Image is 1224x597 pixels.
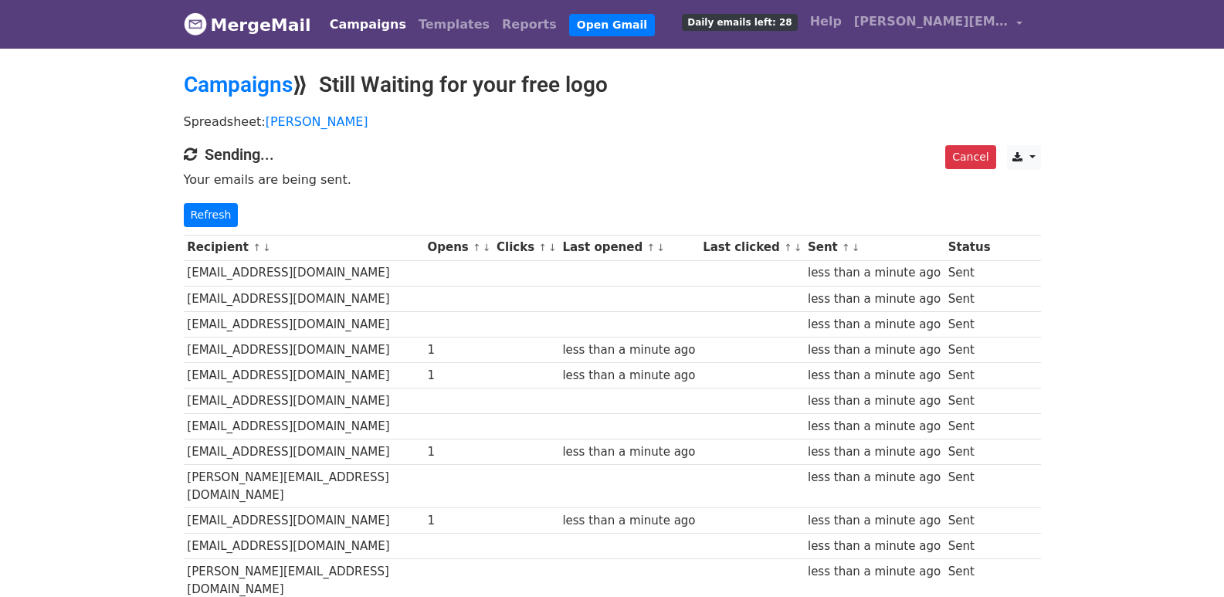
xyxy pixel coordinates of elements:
[184,114,1041,130] p: Spreadsheet:
[493,235,558,260] th: Clicks
[804,6,848,37] a: Help
[184,465,424,508] td: [PERSON_NAME][EMAIL_ADDRESS][DOMAIN_NAME]
[427,367,489,385] div: 1
[804,235,944,260] th: Sent
[808,367,941,385] div: less than a minute ago
[184,311,424,337] td: [EMAIL_ADDRESS][DOMAIN_NAME]
[562,512,695,530] div: less than a minute ago
[184,171,1041,188] p: Your emails are being sent.
[548,242,557,253] a: ↓
[808,341,941,359] div: less than a minute ago
[184,72,1041,98] h2: ⟫ Still Waiting for your free logo
[473,242,481,253] a: ↑
[808,538,941,555] div: less than a minute ago
[808,563,941,581] div: less than a minute ago
[184,534,424,559] td: [EMAIL_ADDRESS][DOMAIN_NAME]
[184,337,424,362] td: [EMAIL_ADDRESS][DOMAIN_NAME]
[562,341,695,359] div: less than a minute ago
[808,290,941,308] div: less than a minute ago
[944,465,994,508] td: Sent
[944,534,994,559] td: Sent
[944,508,994,534] td: Sent
[263,242,271,253] a: ↓
[944,337,994,362] td: Sent
[427,443,489,461] div: 1
[944,260,994,286] td: Sent
[253,242,261,253] a: ↑
[854,12,1009,31] span: [PERSON_NAME][EMAIL_ADDRESS][DOMAIN_NAME]
[483,242,491,253] a: ↓
[427,512,489,530] div: 1
[945,145,995,169] a: Cancel
[944,414,994,439] td: Sent
[808,443,941,461] div: less than a minute ago
[944,235,994,260] th: Status
[184,8,311,41] a: MergeMail
[646,242,655,253] a: ↑
[184,72,293,97] a: Campaigns
[562,367,695,385] div: less than a minute ago
[562,443,695,461] div: less than a minute ago
[184,363,424,388] td: [EMAIL_ADDRESS][DOMAIN_NAME]
[808,264,941,282] div: less than a minute ago
[656,242,665,253] a: ↓
[569,14,655,36] a: Open Gmail
[184,145,1041,164] h4: Sending...
[944,311,994,337] td: Sent
[794,242,802,253] a: ↓
[324,9,412,40] a: Campaigns
[808,418,941,436] div: less than a minute ago
[808,316,941,334] div: less than a minute ago
[559,235,700,260] th: Last opened
[184,286,424,311] td: [EMAIL_ADDRESS][DOMAIN_NAME]
[184,260,424,286] td: [EMAIL_ADDRESS][DOMAIN_NAME]
[184,388,424,414] td: [EMAIL_ADDRESS][DOMAIN_NAME]
[184,414,424,439] td: [EMAIL_ADDRESS][DOMAIN_NAME]
[184,203,239,227] a: Refresh
[784,242,792,253] a: ↑
[266,114,368,129] a: [PERSON_NAME]
[184,508,424,534] td: [EMAIL_ADDRESS][DOMAIN_NAME]
[676,6,803,37] a: Daily emails left: 28
[699,235,804,260] th: Last clicked
[427,341,489,359] div: 1
[944,388,994,414] td: Sent
[808,512,941,530] div: less than a minute ago
[538,242,547,253] a: ↑
[842,242,850,253] a: ↑
[808,392,941,410] div: less than a minute ago
[944,439,994,465] td: Sent
[184,235,424,260] th: Recipient
[496,9,563,40] a: Reports
[682,14,797,31] span: Daily emails left: 28
[412,9,496,40] a: Templates
[852,242,860,253] a: ↓
[424,235,493,260] th: Opens
[184,439,424,465] td: [EMAIL_ADDRESS][DOMAIN_NAME]
[848,6,1029,42] a: [PERSON_NAME][EMAIL_ADDRESS][DOMAIN_NAME]
[808,469,941,487] div: less than a minute ago
[944,363,994,388] td: Sent
[184,12,207,36] img: MergeMail logo
[944,286,994,311] td: Sent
